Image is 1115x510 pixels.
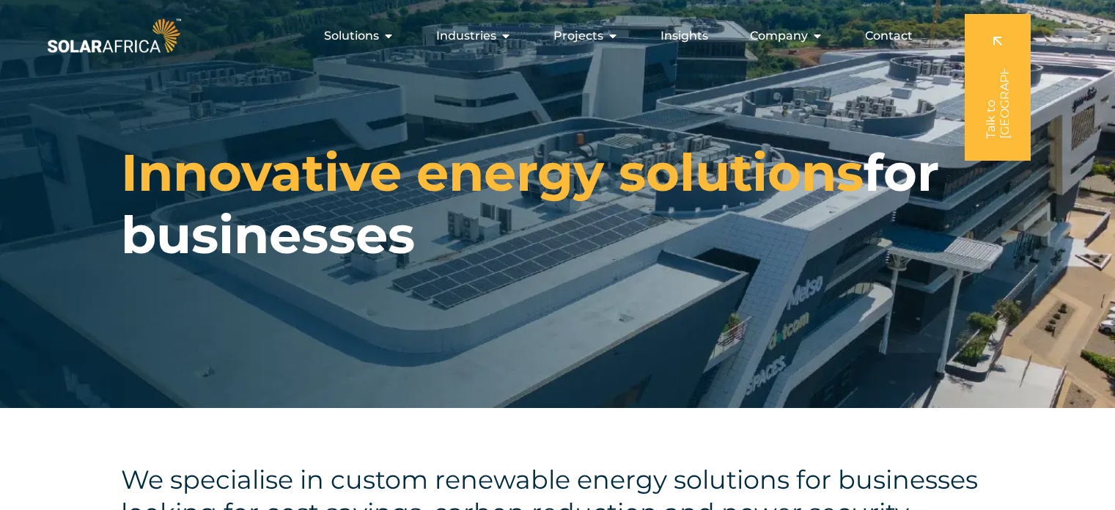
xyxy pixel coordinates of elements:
[324,27,379,45] span: Solutions
[660,27,708,45] a: Insights
[865,27,913,45] a: Contact
[553,27,603,45] span: Projects
[436,27,496,45] span: Industries
[184,21,924,51] nav: Menu
[184,21,924,51] div: Menu Toggle
[121,142,994,266] h1: for businesses
[121,141,864,204] span: Innovative energy solutions
[750,27,808,45] span: Company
